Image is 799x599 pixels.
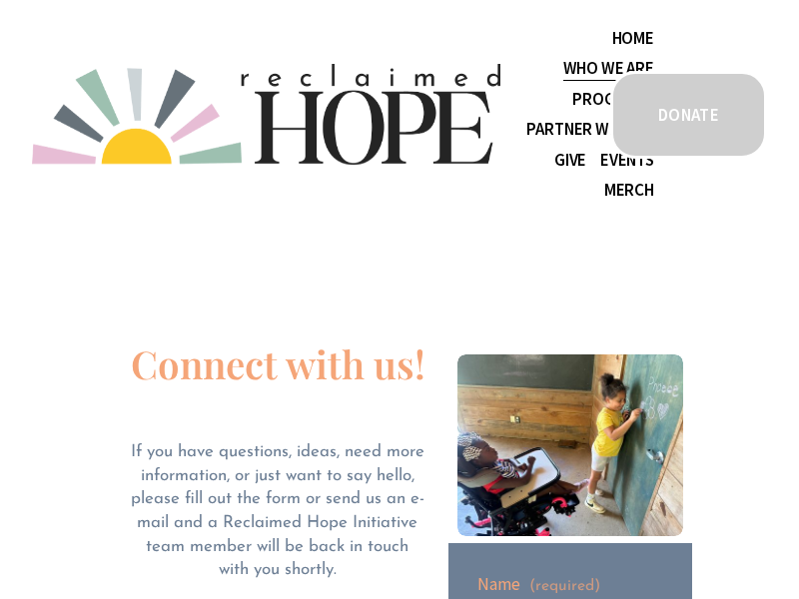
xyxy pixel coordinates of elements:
[572,86,654,113] span: Programs
[612,23,654,53] a: Home
[131,443,429,578] span: If you have questions, ideas, need more information, or just want to say hello, please fill out t...
[529,579,600,595] span: (required)
[563,54,654,84] a: folder dropdown
[131,344,425,383] h1: Connect with us!
[604,175,654,205] a: Merch
[32,64,500,165] img: Reclaimed Hope Initiative
[477,572,520,597] span: Name
[526,115,653,145] a: folder dropdown
[554,145,586,175] a: Give
[610,71,767,159] a: DONATE
[563,55,654,82] span: Who We Are
[600,145,654,175] a: Events
[572,84,654,114] a: folder dropdown
[526,116,653,143] span: Partner With Us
